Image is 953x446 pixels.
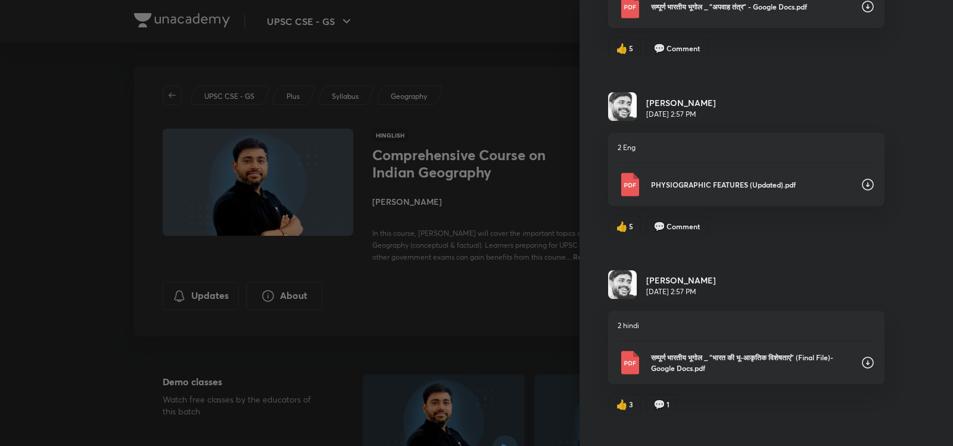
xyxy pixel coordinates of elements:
[653,221,665,232] span: comment
[651,352,851,373] p: सम्पूर्ण भारतीय भूगोल _ “भारत की भू-आकृतिक विशेषताएं” (Final File)- Google Docs.pdf
[667,43,700,54] span: Comment
[618,142,875,153] p: 2 Eng
[646,96,716,109] h6: [PERSON_NAME]
[616,43,628,54] span: like
[629,399,633,410] span: 3
[653,43,665,54] span: comment
[646,274,716,286] h6: [PERSON_NAME]
[629,43,633,54] span: 5
[667,221,700,232] span: Comment
[608,270,637,299] img: Avatar
[608,92,637,121] img: Avatar
[653,399,665,410] span: comment
[618,320,875,331] p: 2 hindi
[629,221,633,232] span: 5
[651,1,851,12] p: सम्पूर्ण भारतीय भूगोल _ “अपवाह तंत्र” - Google Docs.pdf
[646,286,716,297] p: [DATE] 2:57 PM
[616,221,628,232] span: like
[616,399,628,410] span: like
[651,179,851,190] p: PHYSIOGRAPHIC FEATURES (Updated).pdf
[618,173,641,197] img: Pdf
[667,399,669,410] span: 1
[646,109,716,120] p: [DATE] 2:57 PM
[618,351,641,375] img: Pdf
